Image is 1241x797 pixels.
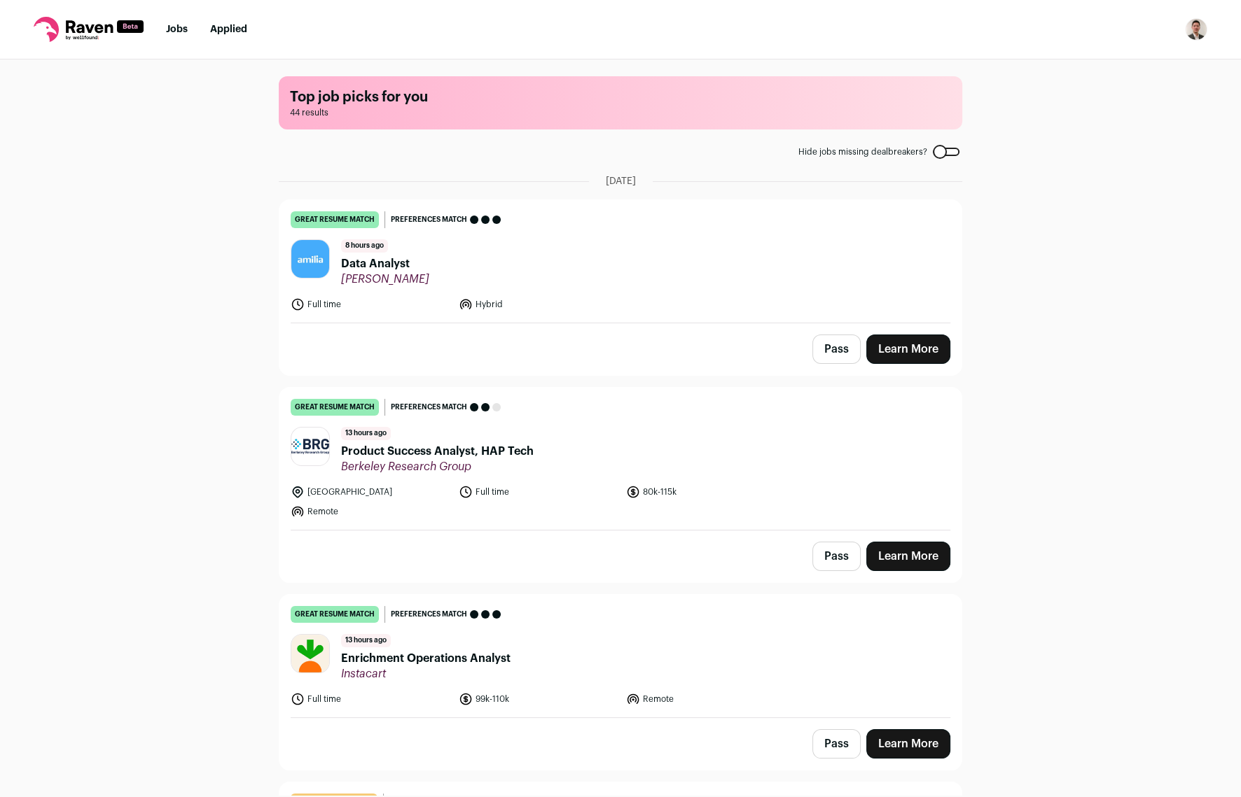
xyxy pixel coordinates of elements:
[291,635,329,672] img: 4a0ef7a5ce91eb0a5d3daf8ac1360e3790377c484ffbcb76f81e46d8067247c0.jpg
[341,255,429,272] span: Data Analyst
[626,692,786,706] li: Remote
[291,485,450,499] li: [GEOGRAPHIC_DATA]
[291,692,450,706] li: Full time
[291,240,329,278] img: 41de2ac41d42b08ff653772870d67356d6de36419f78f6b4c6b7e55f897ab0eb.jpg
[279,388,962,530] a: great resume match Preferences match 13 hours ago Product Success Analyst, HAP Tech Berkeley Rese...
[391,607,467,621] span: Preferences match
[291,505,450,519] li: Remote
[291,211,379,228] div: great resume match
[290,107,951,118] span: 44 results
[798,146,927,157] span: Hide jobs missing dealbreakers?
[1185,18,1207,41] img: 10186782-medium_jpg
[341,667,511,681] span: Instacart
[812,334,861,364] button: Pass
[1185,18,1207,41] button: Open dropdown
[291,606,379,623] div: great resume match
[279,200,962,323] a: great resume match Preferences match 8 hours ago Data Analyst [PERSON_NAME] Full time Hybrid
[291,297,450,311] li: Full time
[341,460,534,474] span: Berkeley Research Group
[459,485,618,499] li: Full time
[341,650,511,667] span: Enrichment Operations Analyst
[626,485,786,499] li: 80k-115k
[279,595,962,717] a: great resume match Preferences match 13 hours ago Enrichment Operations Analyst Instacart Full ti...
[341,443,534,460] span: Product Success Analyst, HAP Tech
[290,87,951,107] h1: Top job picks for you
[866,729,950,759] a: Learn More
[341,427,391,440] span: 13 hours ago
[341,239,388,253] span: 8 hours ago
[291,399,379,416] div: great resume match
[866,334,950,364] a: Learn More
[341,272,429,286] span: [PERSON_NAME]
[341,634,391,647] span: 13 hours ago
[210,24,247,34] a: Applied
[391,400,467,414] span: Preferences match
[459,297,618,311] li: Hybrid
[866,542,950,571] a: Learn More
[606,174,636,188] span: [DATE]
[812,542,861,571] button: Pass
[166,24,188,34] a: Jobs
[391,213,467,227] span: Preferences match
[291,439,329,454] img: cce4ad53253aa715e16ca8383ea65553e94347b48515774f9484b2a5d11b5e7e.jpg
[459,692,618,706] li: 99k-110k
[812,729,861,759] button: Pass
